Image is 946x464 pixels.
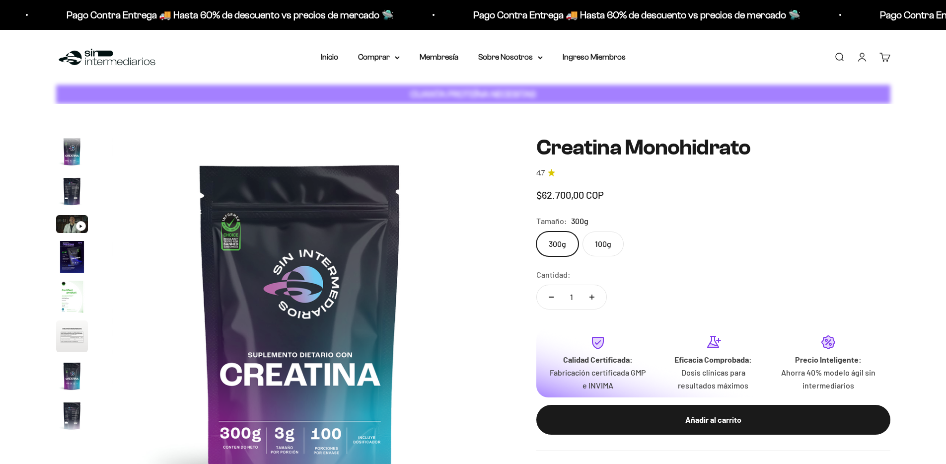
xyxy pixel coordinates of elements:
button: Ir al artículo 2 [56,175,88,210]
span: 300g [571,215,588,228]
legend: Tamaño: [536,215,567,228]
label: Cantidad: [536,268,571,281]
p: Fabricación certificada GMP e INVIMA [548,366,648,391]
a: Membresía [420,53,458,61]
img: Creatina Monohidrato [56,175,88,207]
button: Añadir al carrito [536,405,890,435]
button: Ir al artículo 4 [56,241,88,276]
img: Creatina Monohidrato [56,136,88,167]
p: Dosis clínicas para resultados máximos [663,366,763,391]
h1: Creatina Monohidrato [536,136,890,159]
img: Creatina Monohidrato [56,281,88,312]
summary: Comprar [358,51,400,64]
a: Ingreso Miembros [563,53,626,61]
div: Añadir al carrito [556,413,871,426]
button: Reducir cantidad [537,285,566,309]
strong: CUANTA PROTEÍNA NECESITAS [410,89,536,99]
img: Creatina Monohidrato [56,360,88,392]
button: Ir al artículo 3 [56,215,88,236]
button: Ir al artículo 6 [56,320,88,355]
a: 4.74.7 de 5.0 estrellas [536,168,890,179]
a: Inicio [321,53,338,61]
img: Creatina Monohidrato [56,320,88,352]
button: Ir al artículo 5 [56,281,88,315]
p: Pago Contra Entrega 🚚 Hasta 60% de descuento vs precios de mercado 🛸 [467,7,794,23]
summary: Sobre Nosotros [478,51,543,64]
p: Ahorra 40% modelo ágil sin intermediarios [779,366,878,391]
button: Ir al artículo 1 [56,136,88,170]
img: Creatina Monohidrato [56,400,88,432]
p: Pago Contra Entrega 🚚 Hasta 60% de descuento vs precios de mercado 🛸 [60,7,387,23]
sale-price: $62.700,00 COP [536,187,604,203]
button: Aumentar cantidad [578,285,606,309]
button: Ir al artículo 8 [56,400,88,435]
button: Ir al artículo 7 [56,360,88,395]
strong: Precio Inteligente: [795,355,862,364]
img: Creatina Monohidrato [56,241,88,273]
strong: Calidad Certificada: [563,355,633,364]
span: 4.7 [536,168,545,179]
strong: Eficacia Comprobada: [674,355,752,364]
